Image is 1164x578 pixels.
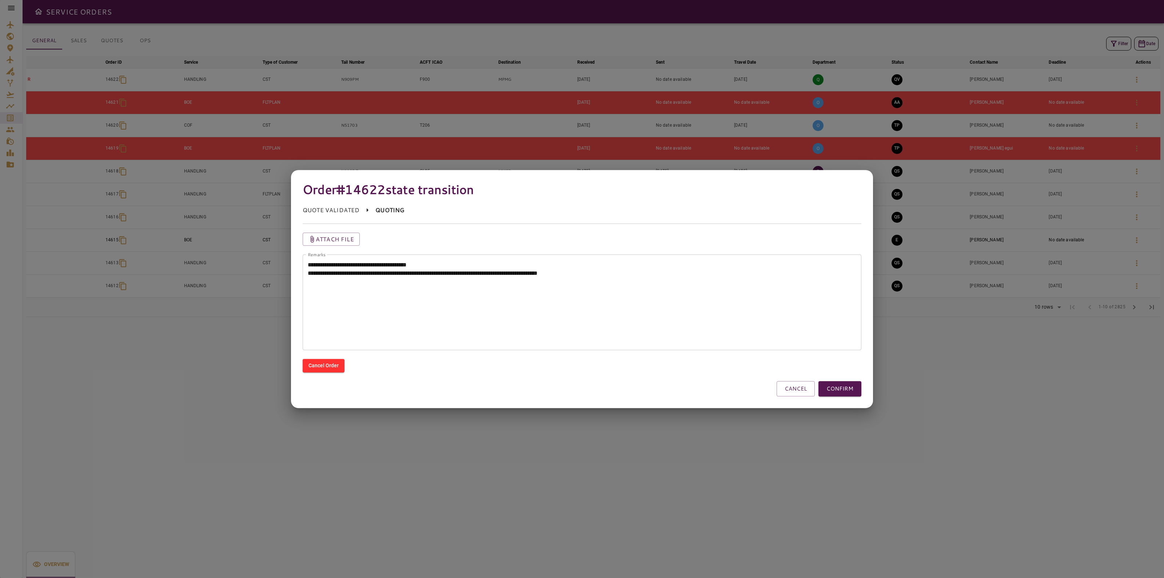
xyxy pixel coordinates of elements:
button: CANCEL [777,381,815,396]
label: Remarks [308,251,326,257]
button: Cancel Order [303,359,344,372]
p: QUOTING [375,206,404,214]
h4: Order #14622 state transition [303,182,861,197]
button: CONFIRM [818,381,861,396]
p: Attach file [316,235,354,244]
p: QUOTE VALIDATED [303,206,359,214]
button: Attach file [303,233,360,246]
